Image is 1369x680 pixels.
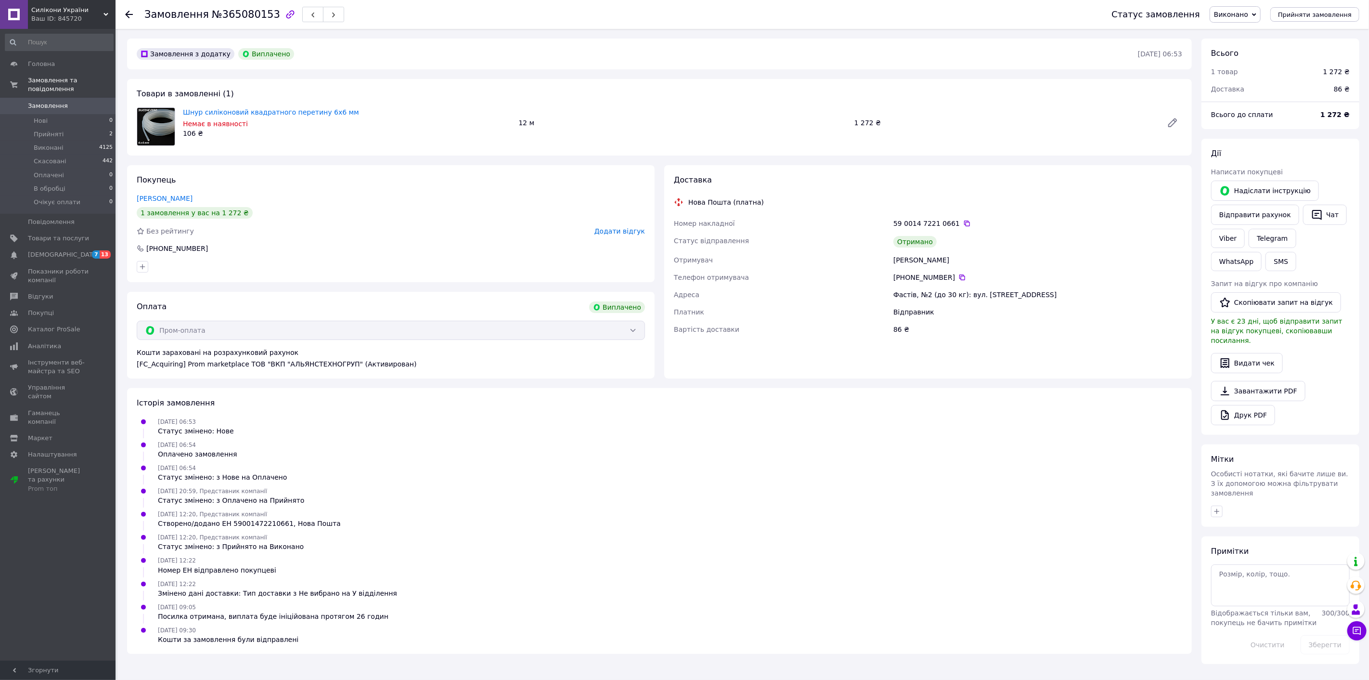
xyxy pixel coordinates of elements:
[137,89,234,98] span: Товари в замовленні (1)
[158,627,196,634] span: [DATE] 09:30
[1211,168,1283,176] span: Написати покупцеві
[137,348,645,369] div: Кошти зараховані на розрахунковий рахунок
[28,383,89,401] span: Управління сайтом
[1278,11,1352,18] span: Прийняти замовлення
[893,236,937,248] div: Отримано
[674,237,749,245] span: Статус відправлення
[1211,455,1234,464] span: Мітки
[158,604,196,611] span: [DATE] 09:05
[1211,470,1348,497] span: Особисті нотатки, які бачите лише ви. З їх допомогою можна фільтрувати замовлення
[137,48,234,60] div: Замовлення з додатку
[1211,149,1221,158] span: Дії
[1211,181,1319,201] button: Надіслати інструкцію
[109,130,113,139] span: 2
[158,488,267,495] span: [DATE] 20:59, Представник компанії
[28,325,80,334] span: Каталог ProSale
[686,197,766,207] div: Нова Пошта (платна)
[1328,78,1356,100] div: 86 ₴
[1211,229,1245,248] a: Viber
[28,342,61,351] span: Аналітика
[1214,11,1248,18] span: Виконано
[109,184,113,193] span: 0
[594,227,645,235] span: Додати відгук
[183,129,511,138] div: 106 ₴
[212,9,280,20] span: №365080153
[893,219,1182,228] div: 59 0014 7221 0661
[158,511,267,518] span: [DATE] 12:20, Представник компанії
[34,184,65,193] span: В обробці
[5,34,114,51] input: Пошук
[891,286,1184,303] div: Фастів, №2 (до 30 кг): вул. [STREET_ADDRESS]
[1111,10,1200,19] div: Статус замовлення
[28,409,89,426] span: Гаманець компанії
[99,144,113,152] span: 4125
[28,450,77,459] span: Налаштування
[109,198,113,207] span: 0
[851,116,1159,130] div: 1 272 ₴
[34,117,48,125] span: Нові
[1322,609,1350,617] span: 300 / 300
[158,418,196,425] span: [DATE] 06:53
[515,116,850,130] div: 12 м
[158,635,298,644] div: Кошти за замовлення були відправлені
[158,442,196,448] span: [DATE] 06:54
[158,534,267,541] span: [DATE] 12:20, Представник компанії
[1211,68,1238,76] span: 1 товар
[158,519,341,528] div: Створено/додано ЕН 59001472210661, Нова Пошта
[1138,50,1182,58] time: [DATE] 06:53
[1211,252,1262,271] a: WhatsApp
[1347,621,1367,641] button: Чат з покупцем
[28,76,116,93] span: Замовлення та повідомлення
[34,144,64,152] span: Виконані
[674,291,699,299] span: Адреса
[31,6,103,14] span: Силікони України
[137,398,215,407] span: Історія замовлення
[1266,252,1296,271] button: SMS
[92,250,100,259] span: 7
[1211,85,1244,93] span: Доставка
[674,326,739,333] span: Вартість доставки
[28,434,52,443] span: Маркет
[1249,229,1296,248] a: Telegram
[238,48,294,60] div: Виплачено
[893,273,1182,282] div: [PHONE_NUMBER]
[674,274,749,281] span: Телефон отримувача
[1320,111,1350,118] b: 1 272 ₴
[589,301,645,313] div: Виплачено
[158,557,196,564] span: [DATE] 12:22
[125,10,133,19] div: Повернутися назад
[109,117,113,125] span: 0
[891,321,1184,338] div: 86 ₴
[1211,381,1305,401] a: Завантажити PDF
[891,303,1184,321] div: Відправник
[28,250,99,259] span: [DEMOGRAPHIC_DATA]
[674,220,735,227] span: Номер накладної
[137,175,176,184] span: Покупець
[158,612,388,621] div: Посилка отримана, виплата буде ініційована протягом 26 годин
[28,60,55,68] span: Головна
[144,9,209,20] span: Замовлення
[28,218,75,226] span: Повідомлення
[137,108,175,145] img: Шнур силіконовий квадратного перетину 6х6 мм
[1163,113,1182,132] a: Редагувати
[28,234,89,243] span: Товари та послуги
[1211,49,1239,58] span: Всього
[1211,111,1273,118] span: Всього до сплати
[891,251,1184,269] div: [PERSON_NAME]
[100,250,111,259] span: 13
[674,175,712,184] span: Доставка
[158,472,287,482] div: Статус змінено: з Нове на Оплачено
[674,308,704,316] span: Платник
[674,256,713,264] span: Отримувач
[137,302,167,311] span: Оплата
[34,157,66,166] span: Скасовані
[1323,67,1350,77] div: 1 272 ₴
[158,588,397,598] div: Змінено дані доставки: Тип доставки з Не вибрано на У відділення
[28,267,89,285] span: Показники роботи компанії
[28,358,89,376] span: Інструменти веб-майстра та SEO
[1211,292,1341,313] button: Скопіювати запит на відгук
[28,309,54,317] span: Покупці
[137,359,645,369] div: [FC_Acquiring] Prom marketplace ТОВ "ВКП "АЛЬЯНСТЕХНОГРУП" (Активирован)
[31,14,116,23] div: Ваш ID: 845720
[103,157,113,166] span: 442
